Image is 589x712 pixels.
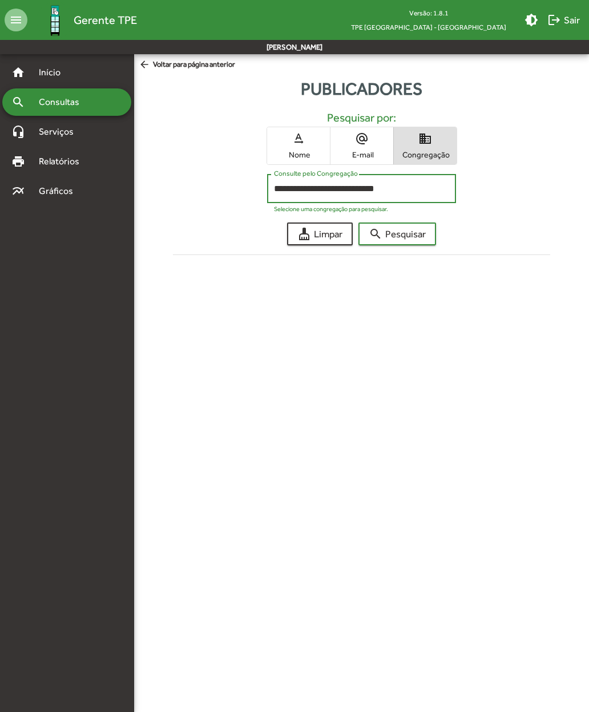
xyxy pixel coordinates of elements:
span: Limpar [297,224,342,244]
span: Relatórios [32,155,94,168]
span: Voltar para página anterior [139,59,235,71]
span: Nome [270,149,327,160]
mat-icon: print [11,155,25,168]
div: Versão: 1.8.1 [342,6,515,20]
div: Publicadores [134,76,589,102]
mat-icon: cleaning_services [297,227,311,241]
span: E-mail [333,149,390,160]
mat-icon: alternate_email [355,132,369,145]
mat-icon: search [11,95,25,109]
button: Congregação [394,127,457,164]
button: Pesquisar [358,222,436,245]
span: Pesquisar [369,224,426,244]
button: Sair [543,10,584,30]
span: Congregação [397,149,454,160]
button: Limpar [287,222,353,245]
mat-icon: headset_mic [11,125,25,139]
mat-icon: multiline_chart [11,184,25,198]
span: Consultas [32,95,94,109]
button: E-mail [330,127,393,164]
span: Serviços [32,125,89,139]
a: Gerente TPE [27,2,137,39]
span: Sair [547,10,580,30]
span: TPE [GEOGRAPHIC_DATA] - [GEOGRAPHIC_DATA] [342,20,515,34]
mat-icon: brightness_medium [525,13,538,27]
mat-icon: text_rotation_none [292,132,305,145]
span: Gerente TPE [74,11,137,29]
h5: Pesquisar por: [182,111,540,124]
mat-icon: domain [418,132,432,145]
img: Logo [37,2,74,39]
span: Gráficos [32,184,88,198]
mat-hint: Selecione uma congregação para pesquisar. [274,205,388,212]
mat-icon: arrow_back [139,59,153,71]
mat-icon: home [11,66,25,79]
button: Nome [267,127,330,164]
mat-icon: logout [547,13,561,27]
span: Início [32,66,77,79]
mat-icon: search [369,227,382,241]
mat-icon: menu [5,9,27,31]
